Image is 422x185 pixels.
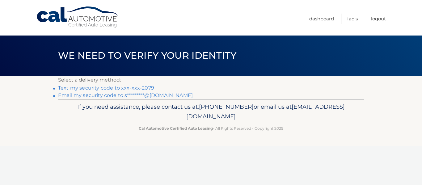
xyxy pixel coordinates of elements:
p: Select a delivery method: [58,76,364,84]
a: Cal Automotive [36,6,120,28]
a: Text my security code to xxx-xxx-2079 [58,85,154,91]
p: - All Rights Reserved - Copyright 2025 [62,125,360,132]
a: Email my security code to s*********@[DOMAIN_NAME] [58,92,193,98]
a: Logout [371,14,386,24]
a: Dashboard [309,14,334,24]
p: If you need assistance, please contact us at: or email us at [62,102,360,122]
span: [PHONE_NUMBER] [199,103,254,110]
strong: Cal Automotive Certified Auto Leasing [139,126,213,131]
span: We need to verify your identity [58,50,236,61]
a: FAQ's [347,14,358,24]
